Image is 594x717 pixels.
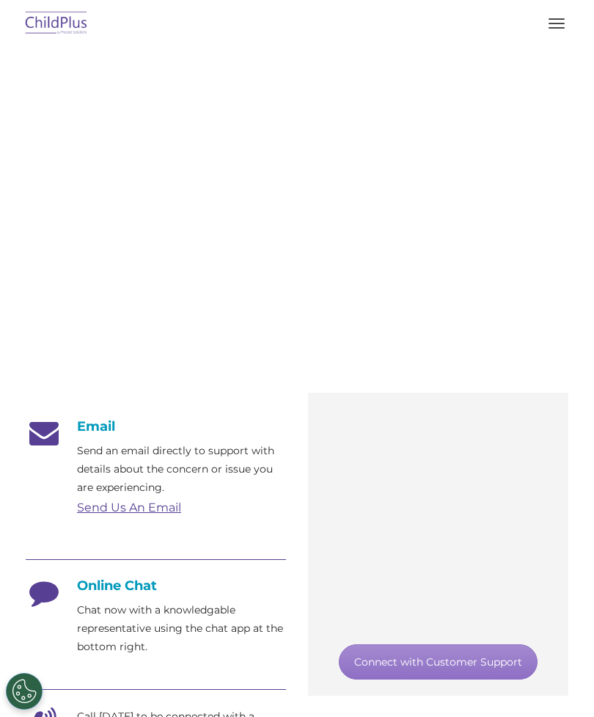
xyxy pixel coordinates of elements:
a: Connect with Customer Support [339,644,538,680]
h4: Email [26,418,286,434]
button: Cookies Settings [6,673,43,710]
h4: Online Chat [26,578,286,594]
p: Send an email directly to support with details about the concern or issue you are experiencing. [77,442,286,497]
img: ChildPlus by Procare Solutions [22,7,91,41]
p: Chat now with a knowledgable representative using the chat app at the bottom right. [77,601,286,656]
a: Send Us An Email [77,501,181,514]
